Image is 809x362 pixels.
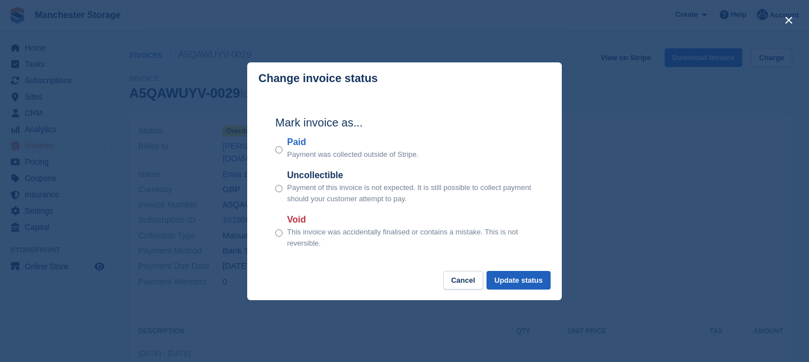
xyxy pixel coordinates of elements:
[287,227,534,248] p: This invoice was accidentally finalised or contains a mistake. This is not reversible.
[443,271,483,289] button: Cancel
[287,182,534,204] p: Payment of this invoice is not expected. It is still possible to collect payment should your cust...
[287,213,534,227] label: Void
[287,135,419,149] label: Paid
[780,11,798,29] button: close
[487,271,551,289] button: Update status
[258,72,378,85] p: Change invoice status
[287,169,534,182] label: Uncollectible
[275,114,534,131] h2: Mark invoice as...
[287,149,419,160] p: Payment was collected outside of Stripe.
